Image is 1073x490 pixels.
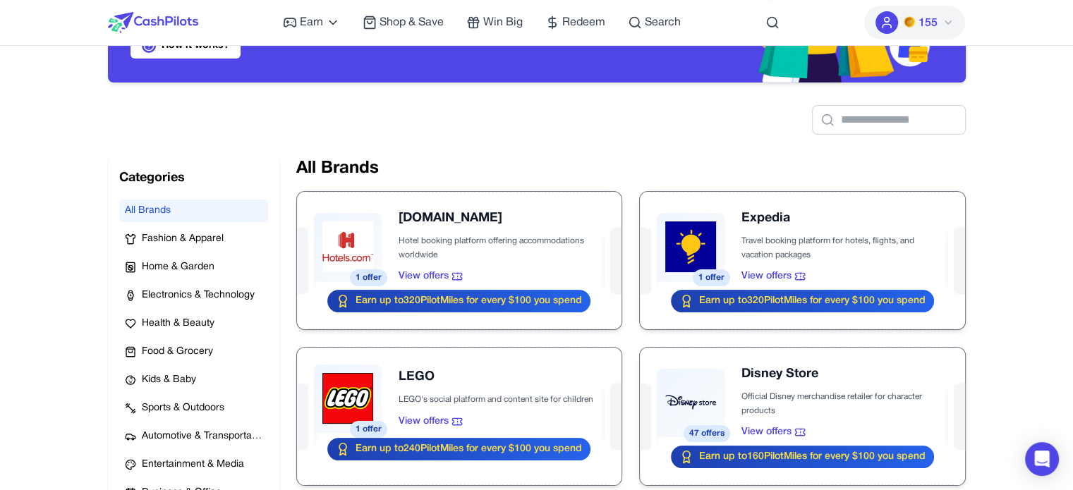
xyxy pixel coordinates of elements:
[142,401,224,415] span: Sports & Outdoors
[142,373,196,387] span: Kids & Baby
[562,14,605,31] span: Redeem
[864,6,965,39] button: PMs155
[300,14,323,31] span: Earn
[119,312,268,335] button: Health & Beauty
[119,453,268,476] button: Entertainment & Media
[119,369,268,391] button: Kids & Baby
[119,397,268,419] button: Sports & Outdoors
[142,429,262,443] span: Automotive & Transportation
[119,228,268,250] button: Fashion & Apparel
[119,341,268,363] button: Food & Grocery
[380,14,444,31] span: Shop & Save
[545,14,605,31] a: Redeem
[142,288,255,302] span: Electronics & Technology
[483,14,523,31] span: Win Big
[918,15,937,32] span: 155
[119,200,268,222] button: All Brands
[363,14,444,31] a: Shop & Save
[142,232,224,246] span: Fashion & Apparel
[142,317,214,331] span: Health & Beauty
[466,14,523,31] a: Win Big
[645,14,681,31] span: Search
[142,345,213,359] span: Food & Grocery
[119,169,268,188] h2: Categories
[628,14,681,31] a: Search
[131,33,241,59] a: How it works?
[142,260,214,274] span: Home & Garden
[296,157,966,180] h2: All Brands
[108,12,198,33] img: CashPilots Logo
[283,14,340,31] a: Earn
[142,458,244,472] span: Entertainment & Media
[119,284,268,307] button: Electronics & Technology
[1025,442,1059,476] div: Open Intercom Messenger
[119,256,268,278] button: Home & Garden
[904,16,915,27] img: PMs
[119,425,268,448] button: Automotive & Transportation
